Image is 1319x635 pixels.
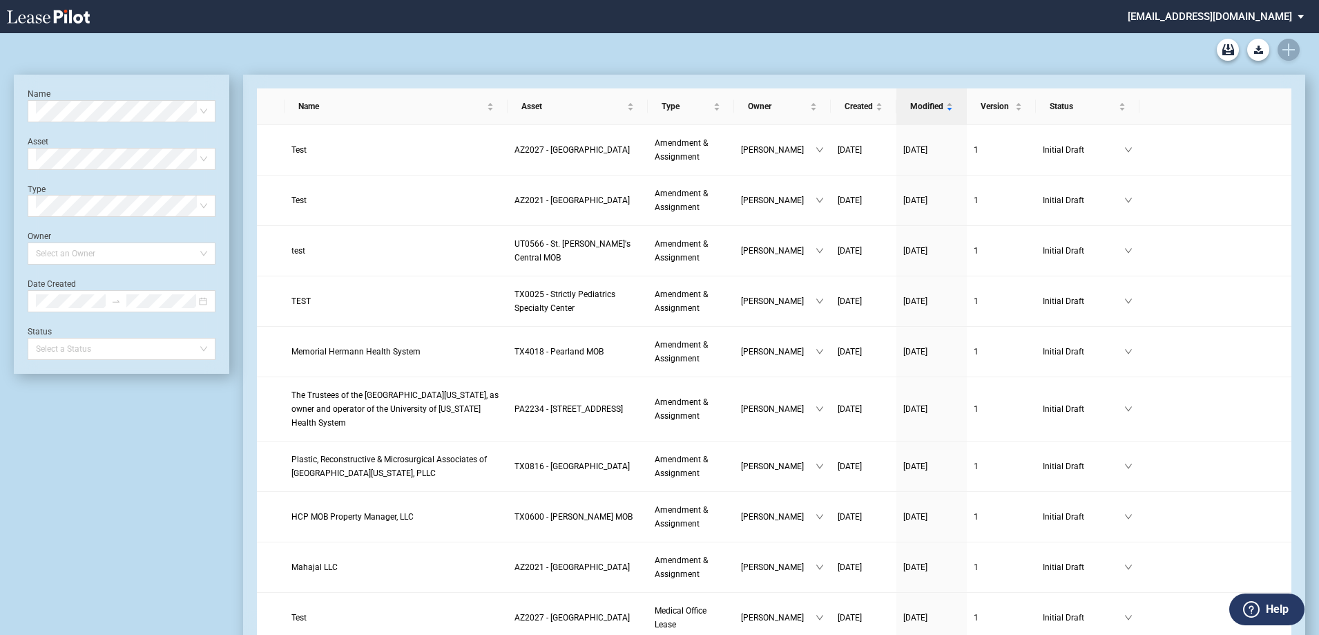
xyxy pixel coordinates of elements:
[514,287,641,315] a: TX0025 - Strictly Pediatrics Specialty Center
[903,143,960,157] a: [DATE]
[903,347,927,357] span: [DATE]
[741,244,816,258] span: [PERSON_NAME]
[816,348,824,356] span: down
[1050,99,1116,113] span: Status
[903,294,960,308] a: [DATE]
[291,193,501,207] a: Test
[974,459,1029,473] a: 1
[298,99,484,113] span: Name
[838,196,862,205] span: [DATE]
[903,402,960,416] a: [DATE]
[741,294,816,308] span: [PERSON_NAME]
[655,395,727,423] a: Amendment & Assignment
[111,296,121,306] span: to
[28,89,50,99] label: Name
[838,613,862,623] span: [DATE]
[838,402,889,416] a: [DATE]
[838,347,862,357] span: [DATE]
[514,510,641,524] a: TX0600 - [PERSON_NAME] MOB
[514,459,641,473] a: TX0816 - [GEOGRAPHIC_DATA]
[903,613,927,623] span: [DATE]
[741,143,816,157] span: [PERSON_NAME]
[974,404,979,414] span: 1
[514,462,630,471] span: TX0816 - Stone Oak
[903,296,927,306] span: [DATE]
[903,196,927,205] span: [DATE]
[903,246,927,256] span: [DATE]
[741,611,816,625] span: [PERSON_NAME]
[1124,348,1133,356] span: down
[974,296,979,306] span: 1
[655,503,727,531] a: Amendment & Assignment
[655,187,727,214] a: Amendment & Assignment
[514,347,604,357] span: TX4018 - Pearland MOB
[285,88,508,125] th: Name
[1043,244,1124,258] span: Initial Draft
[514,345,641,359] a: TX4018 - Pearland MOB
[1043,345,1124,359] span: Initial Draft
[741,193,816,207] span: [PERSON_NAME]
[974,145,979,155] span: 1
[655,604,727,632] a: Medical Office Lease
[838,244,889,258] a: [DATE]
[1043,459,1124,473] span: Initial Draft
[903,562,927,572] span: [DATE]
[655,290,708,313] span: Amendment & Assignment
[974,294,1029,308] a: 1
[816,563,824,571] span: down
[1124,462,1133,471] span: down
[903,512,927,522] span: [DATE]
[896,88,967,125] th: Modified
[741,402,816,416] span: [PERSON_NAME]
[514,145,630,155] span: AZ2027 - Medical Plaza III
[974,510,1029,524] a: 1
[748,99,807,113] span: Owner
[1217,39,1239,61] a: Archive
[514,611,641,625] a: AZ2027 - [GEOGRAPHIC_DATA]
[838,294,889,308] a: [DATE]
[655,138,708,162] span: Amendment & Assignment
[1124,196,1133,205] span: down
[28,327,52,337] label: Status
[514,193,641,207] a: AZ2021 - [GEOGRAPHIC_DATA]
[1124,146,1133,154] span: down
[1229,594,1304,625] button: Help
[741,560,816,574] span: [PERSON_NAME]
[291,512,414,522] span: HCP MOB Property Manager, LLC
[514,402,641,416] a: PA2234 - [STREET_ADDRESS]
[655,606,706,629] span: Medical Office Lease
[291,246,305,256] span: test
[514,196,630,205] span: AZ2021 - Scottsdale Medical Center
[655,553,727,581] a: Amendment & Assignment
[514,613,630,623] span: AZ2027 - Medical Plaza III
[1043,193,1124,207] span: Initial Draft
[903,459,960,473] a: [DATE]
[1043,294,1124,308] span: Initial Draft
[1124,405,1133,413] span: down
[655,556,708,579] span: Amendment & Assignment
[291,613,307,623] span: Test
[291,196,307,205] span: Test
[655,338,727,366] a: Amendment & Assignment
[514,562,630,572] span: AZ2021 - Scottsdale Medical Center
[903,560,960,574] a: [DATE]
[816,297,824,305] span: down
[974,512,979,522] span: 1
[974,246,979,256] span: 1
[291,560,501,574] a: Mahajal LLC
[903,345,960,359] a: [DATE]
[838,560,889,574] a: [DATE]
[1043,611,1124,625] span: Initial Draft
[741,510,816,524] span: [PERSON_NAME]
[903,145,927,155] span: [DATE]
[291,345,501,359] a: Memorial Hermann Health System
[974,402,1029,416] a: 1
[1124,513,1133,521] span: down
[1036,88,1139,125] th: Status
[903,244,960,258] a: [DATE]
[903,611,960,625] a: [DATE]
[816,513,824,521] span: down
[838,462,862,471] span: [DATE]
[514,512,633,522] span: TX0600 - Charles Clark MOB
[974,347,979,357] span: 1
